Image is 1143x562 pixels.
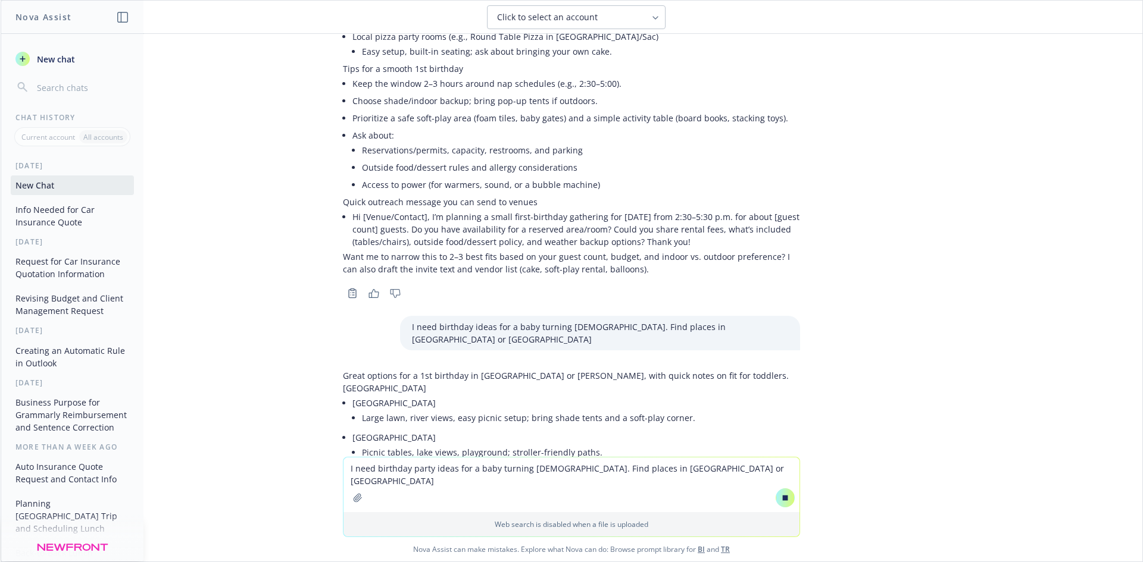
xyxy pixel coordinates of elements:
li: Prioritize a safe soft-play area (foam tiles, baby gates) and a simple activity table (board book... [352,109,800,127]
p: All accounts [83,132,123,142]
button: Revising Budget and Client Management Request [11,288,134,321]
p: I need birthday ideas for a baby turning [DEMOGRAPHIC_DATA]. Find places in [GEOGRAPHIC_DATA] or ... [412,321,788,346]
li: Large lawn, river views, easy picnic setup; bring shade tents and a soft-play corner. [362,409,800,426]
span: Click to select an account [497,11,598,23]
div: [DATE] [1,237,143,247]
p: Great options for a 1st birthday in [GEOGRAPHIC_DATA] or [PERSON_NAME], with quick notes on fit f... [343,369,800,382]
li: [GEOGRAPHIC_DATA] [352,429,800,463]
button: Planning [GEOGRAPHIC_DATA] Trip and Scheduling Lunch [11,494,134,538]
li: Easy setup, built-in seating; ask about bringing your own cake. [362,43,800,60]
button: Creating an Automatic Rule in Outlook [11,341,134,373]
li: Ask about: [352,127,800,196]
svg: Copy to clipboard [347,288,358,299]
a: BI [698,544,705,554]
button: Click to select an account [487,5,666,29]
div: More than a week ago [1,442,143,452]
p: Quick outreach message you can send to venues [343,196,800,208]
li: Reservations/permits, capacity, restrooms, and parking [362,142,800,159]
button: Thumbs down [386,285,405,302]
p: Want me to narrow this to 2–3 best fits based on your guest count, budget, and indoor vs. outdoor... [343,250,800,275]
span: New chat [35,53,75,65]
input: Search chats [35,79,129,96]
button: New chat [11,48,134,70]
li: Picnic tables, lake views, playground; stroller-friendly paths. [362,444,800,461]
button: Business Purpose for Grammarly Reimbursement and Sentence Correction [11,393,134,437]
li: Choose shade/indoor backup; bring pop-up tents if outdoors. [352,92,800,109]
li: Keep the window 2–3 hours around nap schedules (e.g., 2:30–5:00). [352,75,800,92]
button: Auto Insurance Quote Request and Contact Info [11,457,134,489]
button: New Chat [11,175,134,195]
p: [GEOGRAPHIC_DATA] [343,382,800,394]
div: [DATE] [1,378,143,388]
button: Request for Car Insurance Quotation Information [11,252,134,284]
div: [DATE] [1,325,143,335]
li: Hi [Venue/Contact], I’m planning a small first-birthday gathering for [DATE] from 2:30–5:30 p.m. ... [352,208,800,250]
div: Chat History [1,112,143,123]
h1: Nova Assist [15,11,71,23]
p: Current account [21,132,75,142]
li: [GEOGRAPHIC_DATA] [352,394,800,429]
li: Outside food/dessert rules and allergy considerations [362,159,800,176]
li: Local pizza party rooms (e.g., Round Table Pizza in [GEOGRAPHIC_DATA]/Sac) [352,28,800,62]
span: Nova Assist can make mistakes. Explore what Nova can do: Browse prompt library for and [5,537,1138,561]
p: Tips for a smooth 1st birthday [343,62,800,75]
div: [DATE] [1,161,143,171]
p: Web search is disabled when a file is uploaded [351,519,792,529]
a: TR [721,544,730,554]
textarea: To enrich screen reader interactions, please activate Accessibility in Grammarly extension settings [343,457,800,512]
li: Access to power (for warmers, sound, or a bubble machine) [362,176,800,193]
button: Info Needed for Car Insurance Quote [11,200,134,232]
